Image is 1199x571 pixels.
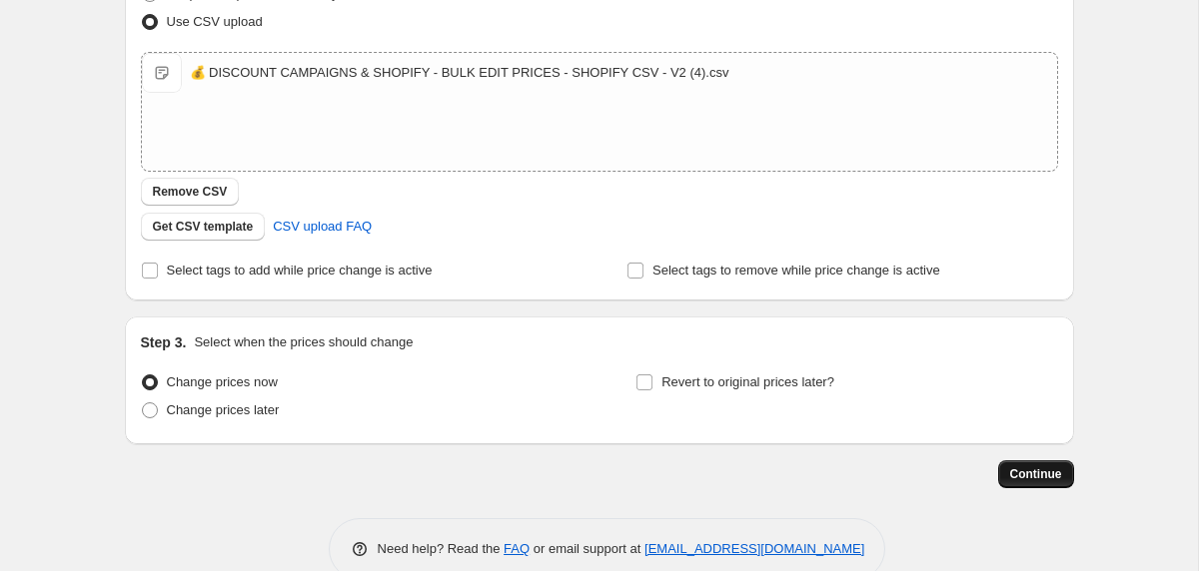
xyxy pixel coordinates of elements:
[167,374,278,389] span: Change prices now
[261,211,384,243] a: CSV upload FAQ
[1010,466,1062,482] span: Continue
[504,541,530,556] a: FAQ
[661,374,834,389] span: Revert to original prices later?
[652,263,940,278] span: Select tags to remove while price change is active
[644,541,864,556] a: [EMAIL_ADDRESS][DOMAIN_NAME]
[141,332,187,352] h2: Step 3.
[273,217,372,237] span: CSV upload FAQ
[153,184,228,200] span: Remove CSV
[167,263,433,278] span: Select tags to add while price change is active
[998,460,1074,488] button: Continue
[190,63,729,83] div: 💰 DISCOUNT CAMPAIGNS & SHOPIFY - BULK EDIT PRICES - SHOPIFY CSV - V2 (4).csv
[153,219,254,235] span: Get CSV template
[378,541,505,556] span: Need help? Read the
[167,14,263,29] span: Use CSV upload
[141,213,266,241] button: Get CSV template
[141,178,240,206] button: Remove CSV
[530,541,644,556] span: or email support at
[167,402,280,417] span: Change prices later
[194,332,413,352] p: Select when the prices should change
